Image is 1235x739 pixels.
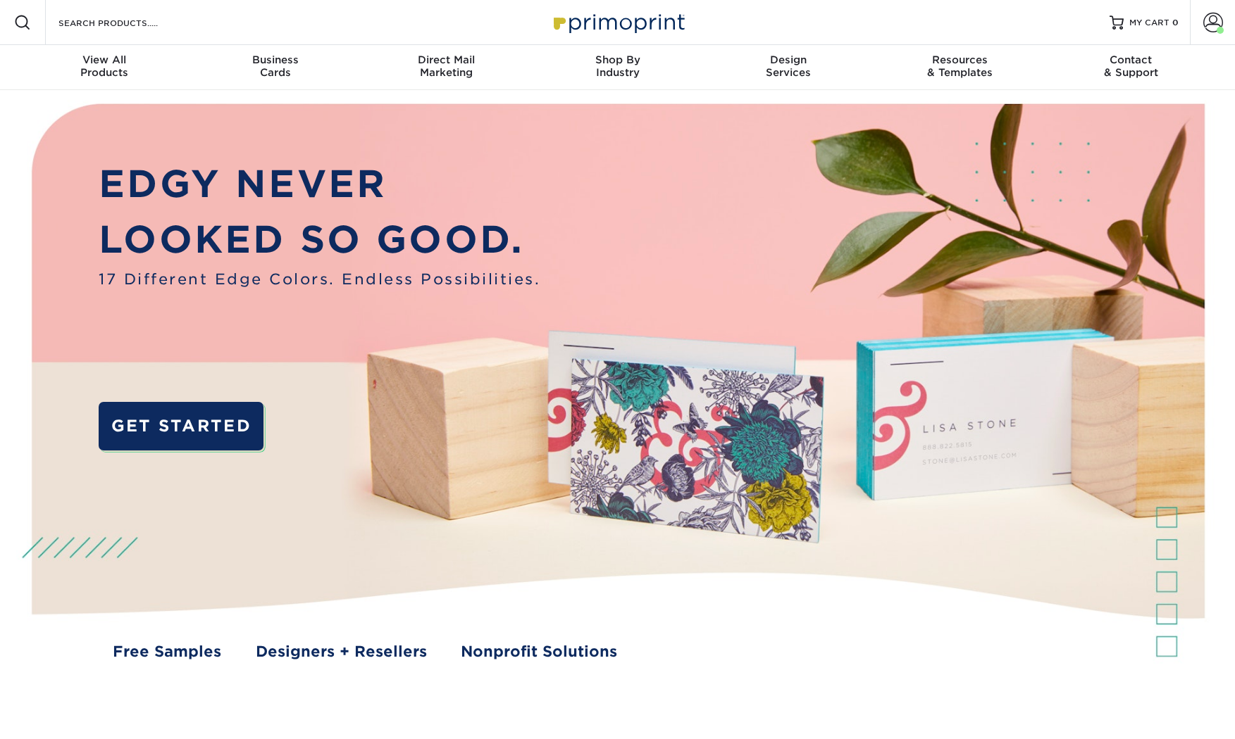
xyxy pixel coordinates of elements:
span: View All [19,53,190,66]
a: DesignServices [703,45,874,90]
a: GET STARTED [99,402,263,450]
span: Contact [1045,53,1217,66]
span: Direct Mail [361,53,532,66]
span: Resources [874,53,1045,66]
div: Services [703,53,874,79]
span: Shop By [532,53,703,66]
a: Shop ByIndustry [532,45,703,90]
div: Products [19,53,190,79]
div: & Support [1045,53,1217,79]
div: Cards [190,53,361,79]
a: Direct MailMarketing [361,45,532,90]
span: 0 [1172,18,1179,27]
div: Industry [532,53,703,79]
a: Designers + Resellers [256,640,427,663]
p: LOOKED SO GOOD. [99,213,540,268]
img: Primoprint [547,7,688,37]
span: Business [190,53,361,66]
a: BusinessCards [190,45,361,90]
input: SEARCH PRODUCTS..... [57,14,194,31]
a: Contact& Support [1045,45,1217,90]
span: Design [703,53,874,66]
a: Nonprofit Solutions [461,640,617,663]
span: MY CART [1129,17,1169,29]
a: Resources& Templates [874,45,1045,90]
a: Free Samples [113,640,221,663]
div: & Templates [874,53,1045,79]
a: View AllProducts [19,45,190,90]
div: Marketing [361,53,532,79]
p: EDGY NEVER [99,157,540,213]
span: 17 Different Edge Colors. Endless Possibilities. [99,268,540,291]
